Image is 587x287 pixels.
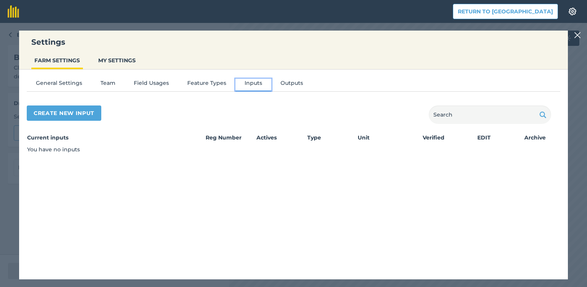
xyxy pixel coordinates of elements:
[256,133,307,145] th: Actives
[453,4,558,19] button: Return to [GEOGRAPHIC_DATA]
[19,37,568,47] h3: Settings
[539,110,546,119] img: svg+xml;base64,PHN2ZyB4bWxucz0iaHR0cDovL3d3dy53My5vcmcvMjAwMC9zdmciIHdpZHRoPSIxOSIgaGVpZ2h0PSIyNC...
[574,31,581,40] img: svg+xml;base64,PHN2ZyB4bWxucz0iaHR0cDovL3d3dy53My5vcmcvMjAwMC9zdmciIHdpZHRoPSIyMiIgaGVpZ2h0PSIzMC...
[568,8,577,15] img: A cog icon
[91,79,125,90] button: Team
[235,79,271,90] button: Inputs
[27,79,91,90] button: General Settings
[27,105,101,121] button: Create new input
[307,133,358,145] th: Type
[408,133,459,145] th: Verified
[178,79,235,90] button: Feature Types
[357,133,408,145] th: Unit
[8,5,19,18] img: fieldmargin Logo
[509,133,560,145] th: Archive
[271,79,312,90] button: Outputs
[27,133,204,145] th: Current inputs
[27,145,509,154] td: You have no inputs
[31,53,83,68] button: FARM SETTINGS
[429,105,551,124] input: Search
[125,79,178,90] button: Field Usages
[205,133,256,145] th: Reg Number
[459,133,510,145] th: EDIT
[95,53,139,68] button: MY SETTINGS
